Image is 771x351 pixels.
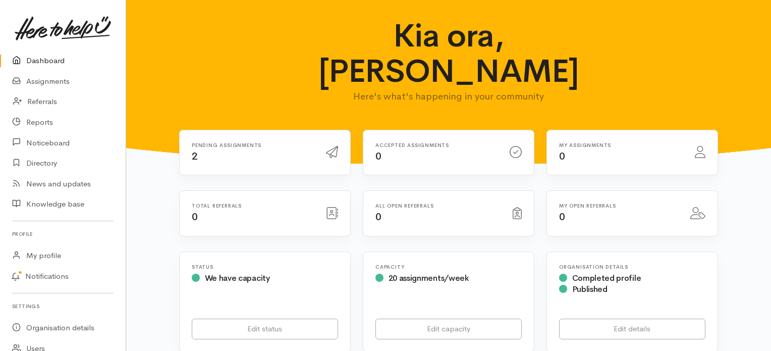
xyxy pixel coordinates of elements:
span: 0 [375,150,381,163]
span: 0 [192,211,198,223]
span: 0 [375,211,381,223]
span: 0 [559,211,565,223]
span: We have capacity [205,273,270,283]
h6: Capacity [375,264,522,270]
h6: All open referrals [375,203,501,209]
h6: Profile [12,227,114,241]
p: Here's what's happening in your community [300,89,598,104]
h6: Pending assignments [192,142,314,148]
span: 20 assignments/week [389,273,469,283]
h6: Status [192,264,338,270]
h6: Total referrals [192,203,314,209]
span: 0 [559,150,565,163]
h6: Settings [12,299,114,313]
a: Edit details [559,319,705,339]
h6: Accepted assignments [375,142,498,148]
h1: Kia ora, [PERSON_NAME] [300,18,598,89]
h6: My open referrals [559,203,678,209]
span: 2 [192,150,198,163]
h6: Organisation Details [559,264,705,270]
h6: My assignments [559,142,683,148]
a: Edit capacity [375,319,522,339]
span: Completed profile [572,273,641,283]
span: Published [572,284,608,294]
a: Edit status [192,319,338,339]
